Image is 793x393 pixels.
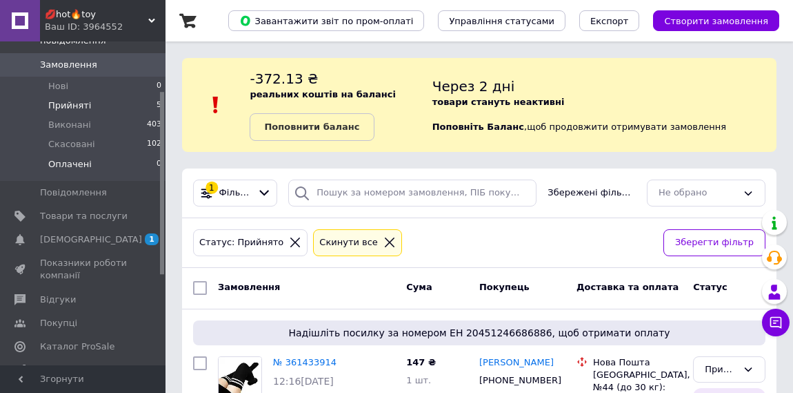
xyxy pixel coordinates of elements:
[432,78,515,95] span: Через 2 дні
[663,229,765,256] button: Зберегти фільтр
[48,80,68,93] span: Нові
[40,317,77,329] span: Покупці
[219,186,252,200] span: Фільтри
[40,341,114,353] span: Каталог ProSale
[653,10,779,31] button: Створити замовлення
[205,95,226,115] img: :exclamation:
[45,8,148,21] span: 💋hot🔥toy
[48,119,91,131] span: Виконані
[762,309,790,336] button: Чат з покупцем
[40,364,88,376] span: Аналітика
[250,113,374,141] a: Поповнити баланс
[664,16,768,26] span: Створити замовлення
[432,97,565,107] b: товари стануть неактивні
[432,122,524,132] b: Поповніть Баланс
[705,363,737,377] div: Прийнято
[48,99,91,112] span: Прийняті
[438,10,565,31] button: Управління статусами
[548,186,636,200] span: Збережені фільтри:
[406,375,431,385] span: 1 шт.
[590,16,629,26] span: Експорт
[579,10,640,31] button: Експорт
[40,210,128,222] span: Товари та послуги
[675,236,754,250] span: Зберегти фільтр
[250,70,318,87] span: -372.13 ₴
[449,16,554,26] span: Управління статусами
[197,236,286,250] div: Статус: Прийнято
[157,158,161,171] span: 0
[147,119,161,131] span: 403
[273,376,334,387] span: 12:16[DATE]
[479,282,530,292] span: Покупець
[48,158,92,171] span: Оплачені
[317,236,381,250] div: Cкинути все
[228,10,424,31] button: Завантажити звіт по пром-оплаті
[40,257,128,282] span: Показники роботи компанії
[157,80,161,93] span: 0
[264,122,359,132] b: Поповнити баланс
[406,357,436,367] span: 147 ₴
[693,282,727,292] span: Статус
[40,186,107,199] span: Повідомлення
[199,326,760,340] span: Надішліть посилку за номером ЕН 20451246686886, щоб отримати оплату
[476,372,556,390] div: [PHONE_NUMBER]
[40,59,97,71] span: Замовлення
[273,357,337,367] a: № 361433914
[576,282,679,292] span: Доставка та оплата
[479,356,554,370] a: [PERSON_NAME]
[147,138,161,151] span: 102
[659,186,737,200] div: Не обрано
[406,282,432,292] span: Cума
[145,233,159,245] span: 1
[157,99,161,112] span: 5
[40,294,76,306] span: Відгуки
[218,282,280,292] span: Замовлення
[48,138,95,151] span: Скасовані
[288,180,536,207] input: Пошук за номером замовлення, ПІБ покупця, номером телефону, Email, номером накладної
[205,182,218,194] div: 1
[239,15,413,27] span: Завантажити звіт по пром-оплаті
[593,356,682,369] div: Нова Пошта
[639,15,779,26] a: Створити замовлення
[250,89,396,99] b: реальних коштів на балансі
[432,69,776,141] div: , щоб продовжити отримувати замовлення
[45,21,165,33] div: Ваш ID: 3964552
[40,233,142,246] span: [DEMOGRAPHIC_DATA]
